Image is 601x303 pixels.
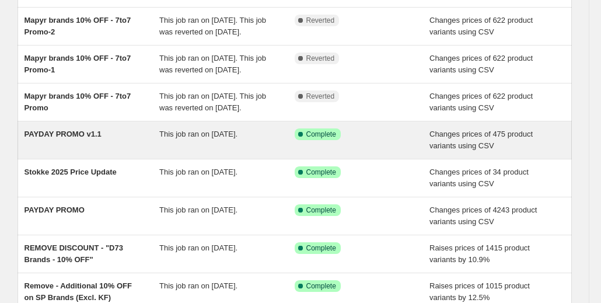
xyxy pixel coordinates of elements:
[25,130,102,138] span: PAYDAY PROMO v1.1
[25,168,117,176] span: Stokke 2025 Price Update
[25,16,131,36] span: Mapyr brands 10% OFF - 7to7 Promo-2
[159,168,237,176] span: This job ran on [DATE].
[159,92,266,112] span: This job ran on [DATE]. This job was reverted on [DATE].
[159,206,237,214] span: This job ran on [DATE].
[306,168,336,177] span: Complete
[159,16,266,36] span: This job ran on [DATE]. This job was reverted on [DATE].
[25,243,123,264] span: REMOVE DISCOUNT - "D73 Brands - 10% OFF"
[306,54,335,63] span: Reverted
[306,92,335,101] span: Reverted
[159,243,237,252] span: This job ran on [DATE].
[159,54,266,74] span: This job ran on [DATE]. This job was reverted on [DATE].
[306,16,335,25] span: Reverted
[25,281,132,302] span: Remove - Additional 10% OFF on SP Brands (Excl. KF)
[429,168,529,188] span: Changes prices of 34 product variants using CSV
[429,243,530,264] span: Raises prices of 1415 product variants by 10.9%
[429,130,533,150] span: Changes prices of 475 product variants using CSV
[306,130,336,139] span: Complete
[25,92,131,112] span: Mapyr brands 10% OFF - 7to7 Promo
[306,281,336,291] span: Complete
[429,54,533,74] span: Changes prices of 622 product variants using CSV
[429,16,533,36] span: Changes prices of 622 product variants using CSV
[429,281,530,302] span: Raises prices of 1015 product variants by 12.5%
[429,206,537,226] span: Changes prices of 4243 product variants using CSV
[306,206,336,215] span: Complete
[306,243,336,253] span: Complete
[429,92,533,112] span: Changes prices of 622 product variants using CSV
[159,130,237,138] span: This job ran on [DATE].
[25,54,131,74] span: Mapyr brands 10% OFF - 7to7 Promo-1
[25,206,85,214] span: PAYDAY PROMO
[159,281,237,290] span: This job ran on [DATE].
